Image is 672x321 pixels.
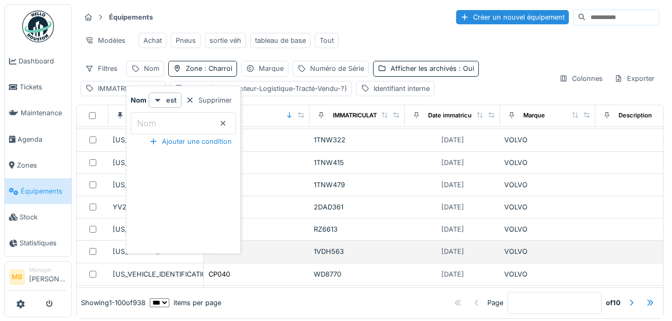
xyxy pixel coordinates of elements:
div: Marque [523,111,545,120]
div: YV2X9ROCXPB402633 [113,202,199,212]
div: VOLVO [504,135,591,145]
div: RZ6613 [314,224,401,234]
div: Manager [29,266,67,274]
div: Créer un nouvel équipement [456,10,569,24]
span: Maintenance [21,108,67,118]
strong: Équipements [105,12,157,22]
div: Date immatriculation (1ere) [428,111,505,120]
div: [US_VEHICLE_IDENTIFICATION_NUMBER] [113,246,199,256]
div: Page [487,298,503,308]
div: Afficher les archivés [391,63,474,74]
span: Dashboard [19,56,67,66]
div: [DATE] [441,269,464,279]
strong: est [166,95,177,105]
div: [DATE] [441,246,464,256]
div: Modèles [80,33,130,48]
div: VOLVO [504,224,591,234]
div: Zone [186,63,232,74]
div: [US_VEHICLE_IDENTIFICATION_NUMBER] [113,158,199,168]
div: [DATE] [441,158,464,168]
div: [US_VEHICLE_IDENTIFICATION_NUMBER] [113,224,199,234]
div: Filtres [80,61,122,76]
div: Colonnes [555,71,607,86]
div: 1TNW479 [314,180,401,190]
div: Numéro de Série [310,63,364,74]
div: CP040 [208,269,230,279]
div: 1VDH563 [314,246,401,256]
img: Badge_color-CXgf-gQk.svg [22,11,54,42]
strong: of 10 [606,298,621,308]
span: : Oui [457,65,474,72]
div: VOLVO [504,202,591,212]
label: Nom [135,117,158,130]
div: Marque [259,63,284,74]
div: IMMATRICULATION [98,84,161,94]
div: Exporter [610,71,659,86]
div: VOLVO [504,180,591,190]
span: Statistiques [20,238,67,248]
div: Identifiant interne [374,84,430,94]
div: items per page [150,298,221,308]
div: [DATE] [441,224,464,234]
strong: Nom [131,95,147,105]
div: [DATE] [441,135,464,145]
div: [DATE] [441,180,464,190]
span: Agenda [17,134,67,144]
div: VOLVO [504,269,591,279]
span: Tickets [20,82,67,92]
div: [US_VEHICLE_IDENTIFICATION_NUMBER] [113,180,199,190]
div: Achat [143,35,162,45]
div: VOLVO [504,246,591,256]
span: Zones [17,160,67,170]
div: 2DAD361 [314,202,401,212]
div: Tout [320,35,334,45]
span: Stock [20,212,67,222]
div: WD8770 [314,269,401,279]
div: Nom [144,63,159,74]
div: Pneus [176,35,196,45]
li: MB [9,269,25,285]
span: Équipements [21,186,67,196]
div: 1TNW415 [314,158,401,168]
div: sortie véh [210,35,241,45]
div: [US_VEHICLE_IDENTIFICATION_NUMBER] [113,135,199,145]
div: Supprimer [181,93,236,107]
div: VOLVO [504,158,591,168]
div: IMMATRICULATION [333,111,388,120]
div: [DATE] [441,202,464,212]
div: Showing 1 - 100 of 938 [81,298,146,308]
div: Ajouter une condition [145,134,236,149]
span: : Charroi [202,65,232,72]
div: tableau de base [255,35,306,45]
div: 1TNW322 [314,135,401,145]
div: Group (Autre-Moteur-Logistique-Tracté-Vendu-?) [187,84,347,94]
div: Description [619,111,652,120]
li: [PERSON_NAME] [29,266,67,289]
div: [US_VEHICLE_IDENTIFICATION_NUMBER] [113,269,199,279]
